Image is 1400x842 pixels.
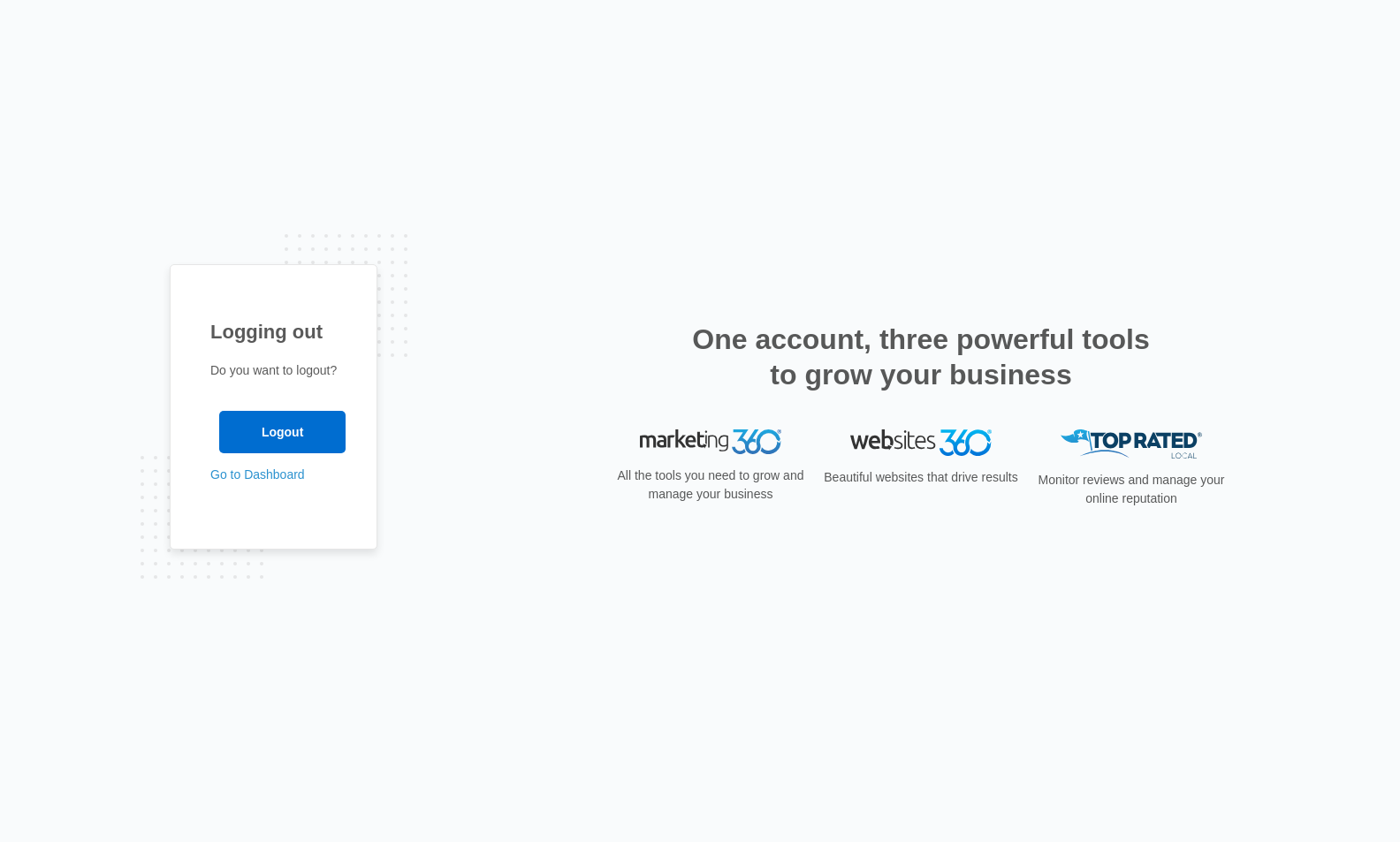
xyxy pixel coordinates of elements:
input: Logout [219,411,346,453]
h1: Logging out [210,317,337,346]
a: Go to Dashboard [210,467,305,482]
img: Top Rated Local [1061,429,1202,459]
p: Beautiful websites that drive results [822,468,1020,487]
p: All the tools you need to grow and manage your business [612,467,810,504]
img: Websites 360 [850,429,992,455]
p: Monitor reviews and manage your online reputation [1032,471,1230,508]
p: Do you want to logout? [210,361,337,380]
img: Marketing 360 [640,429,781,454]
h2: One account, three powerful tools to grow your business [687,322,1155,392]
